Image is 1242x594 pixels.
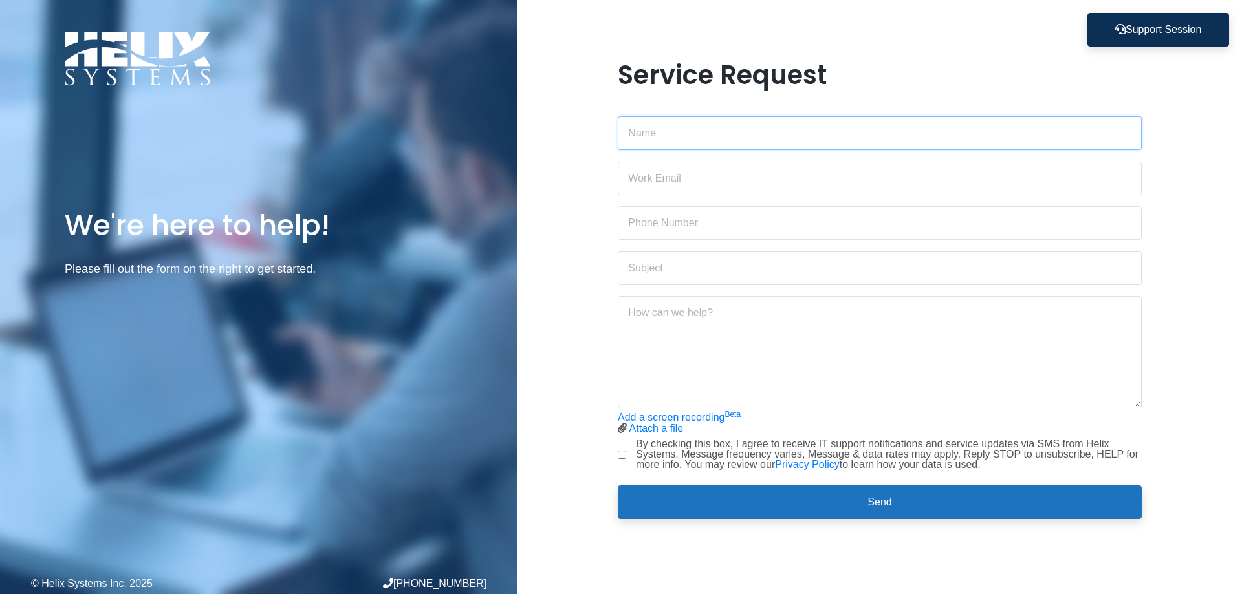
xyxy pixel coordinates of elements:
input: Name [618,116,1142,150]
img: Logo [65,31,211,86]
input: Subject [618,251,1142,285]
input: Work Email [618,162,1142,195]
a: Add a screen recordingBeta [618,412,741,423]
h1: We're here to help! [65,207,453,244]
div: © Helix Systems Inc. 2025 [31,578,259,589]
a: Attach a file [629,423,684,434]
label: By checking this box, I agree to receive IT support notifications and service updates via SMS fro... [636,439,1142,470]
p: Please fill out the form on the right to get started. [65,260,453,279]
button: Support Session [1087,13,1229,47]
input: Phone Number [618,206,1142,240]
button: Send [618,485,1142,519]
h1: Service Request [618,59,1142,90]
div: [PHONE_NUMBER] [259,578,486,589]
sup: Beta [724,410,741,419]
a: Privacy Policy [775,459,840,470]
